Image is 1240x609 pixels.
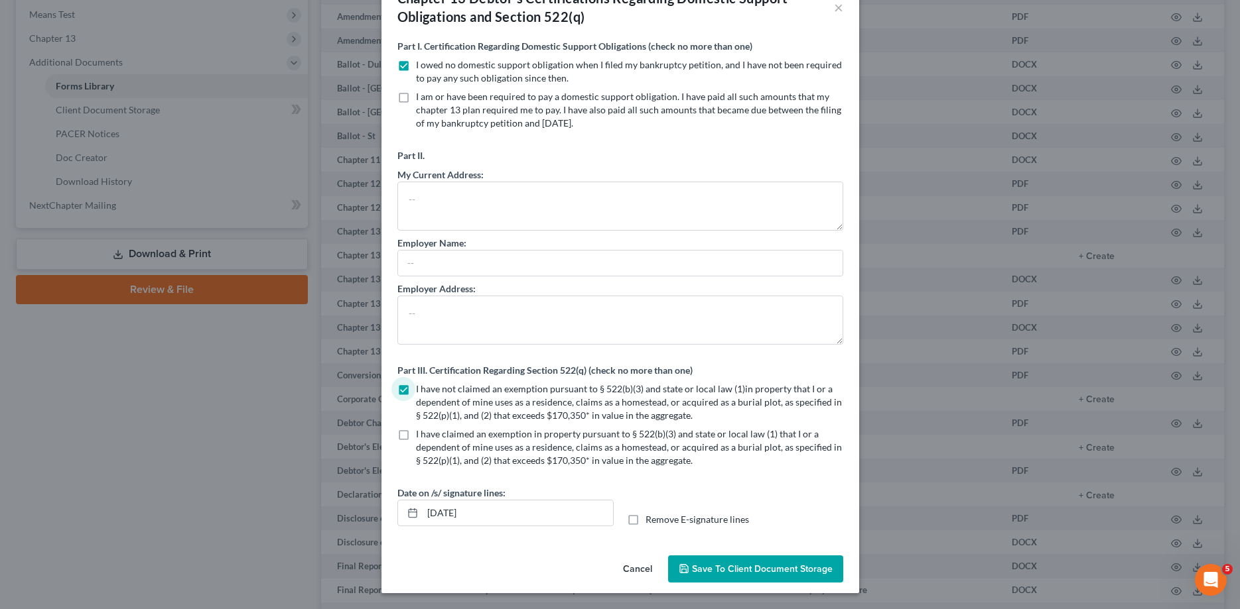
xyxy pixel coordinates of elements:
[692,563,833,575] span: Save to Client Document Storage
[398,250,843,276] input: --
[423,500,613,526] input: MM/DD/YYYY
[397,168,484,182] label: My Current Address:
[416,91,841,129] span: I am or have been required to pay a domestic support obligation. I have paid all such amounts tha...
[416,383,842,421] span: I have not claimed an exemption pursuant to § 522(b)(3) and state or local law (1)in property tha...
[397,39,752,53] label: Part I. Certification Regarding Domestic Support Obligations (check no more than one)
[1222,564,1233,575] span: 5
[397,486,506,500] label: Date on /s/ signature lines:
[397,363,693,377] label: Part III. Certification Regarding Section 522(q) (check no more than one)
[397,236,466,250] label: Employer Name:
[646,514,749,525] span: Remove E-signature lines
[612,557,663,583] button: Cancel
[1195,564,1227,596] iframe: Intercom live chat
[397,148,425,162] label: Part II.
[668,555,843,583] button: Save to Client Document Storage
[416,428,842,466] span: I have claimed an exemption in property pursuant to § 522(b)(3) and state or local law (1) that I...
[397,282,476,296] label: Employer Address:
[416,59,842,83] span: I owed no domestic support obligation when I filed my bankruptcy petition, and I have not been re...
